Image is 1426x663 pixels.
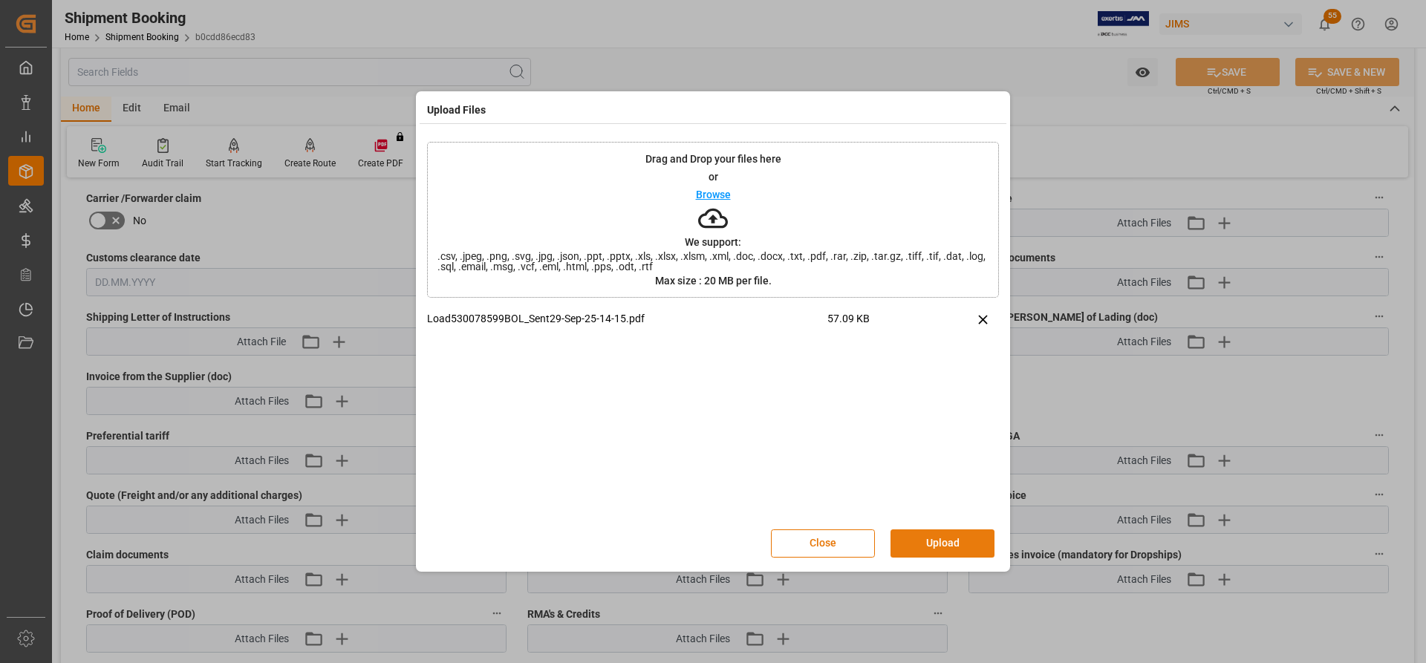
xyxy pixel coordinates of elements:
p: We support: [685,237,741,247]
p: Browse [696,189,731,200]
p: or [709,172,718,182]
button: Upload [891,529,994,558]
div: Drag and Drop your files hereorBrowseWe support:.csv, .jpeg, .png, .svg, .jpg, .json, .ppt, .pptx... [427,142,999,298]
p: Max size : 20 MB per file. [655,275,772,286]
h4: Upload Files [427,102,486,118]
span: 57.09 KB [827,311,928,337]
p: Drag and Drop your files here [645,154,781,164]
span: .csv, .jpeg, .png, .svg, .jpg, .json, .ppt, .pptx, .xls, .xlsx, .xlsm, .xml, .doc, .docx, .txt, .... [428,251,998,272]
p: Load530078599BOL_Sent29-Sep-25-14-15.pdf [427,311,827,327]
button: Close [771,529,875,558]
